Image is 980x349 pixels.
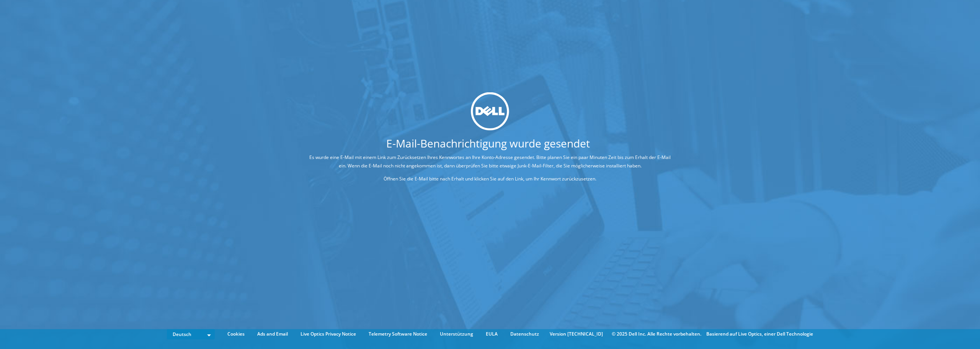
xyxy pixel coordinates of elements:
[608,330,705,338] li: © 2025 Dell Inc. Alle Rechte vorbehalten.
[308,175,672,183] p: Öffnen Sie die E-Mail bitte nach Erhalt und klicken Sie auf den Link, um Ihr Kennwort zurückzuset...
[471,92,509,131] img: dell_svg_logo.svg
[279,138,697,149] h1: E-Mail-Benachrichtigung wurde gesendet
[363,330,433,338] a: Telemetry Software Notice
[505,330,545,338] a: Datenschutz
[546,330,607,338] li: Version [TECHNICAL_ID]
[308,153,672,170] p: Es wurde eine E-Mail mit einem Link zum Zurücksetzen Ihres Kennwortes an Ihre Konto-Adresse gesen...
[480,330,503,338] a: EULA
[706,330,813,338] li: Basierend auf Live Optics, einer Dell Technologie
[222,330,250,338] a: Cookies
[434,330,479,338] a: Unterstützung
[295,330,362,338] a: Live Optics Privacy Notice
[252,330,294,338] a: Ads and Email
